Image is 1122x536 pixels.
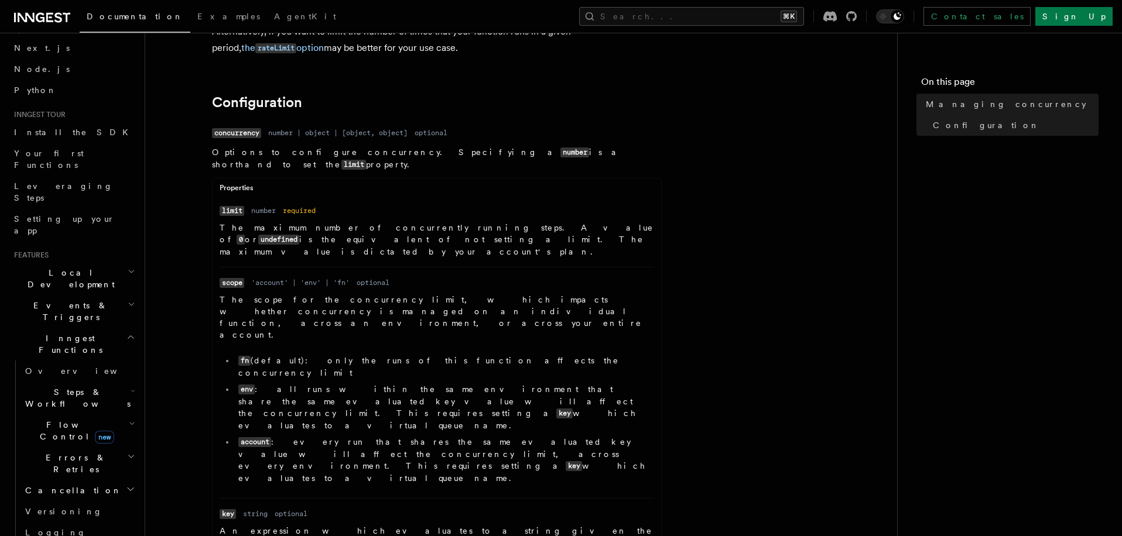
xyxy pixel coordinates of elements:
[213,183,661,198] div: Properties
[556,408,573,418] code: key
[241,42,324,53] a: therateLimitoption
[9,332,126,356] span: Inngest Functions
[237,235,245,245] code: 0
[14,214,115,235] span: Setting up your app
[14,85,57,95] span: Python
[238,437,271,447] code: account
[14,149,84,170] span: Your first Functions
[268,128,408,138] dd: number | object | [object, object]
[20,501,138,522] a: Versioning
[14,64,70,74] span: Node.js
[20,382,138,414] button: Steps & Workflows
[235,436,654,484] li: : every run that shares the same evaluated key value will affect the concurrency limit, across ev...
[14,181,113,202] span: Leveraging Steps
[20,447,138,480] button: Errors & Retries
[9,250,49,260] span: Features
[9,59,138,80] a: Node.js
[560,147,589,157] code: number
[9,267,128,290] span: Local Development
[235,383,654,431] li: : all runs within the same environment that share the same evaluated key value will affect the co...
[212,146,662,171] p: Options to configure concurrency. Specifying a is a shorthand to set the property.
[274,12,336,21] span: AgentKit
[220,206,244,216] code: limit
[921,75,1099,94] h4: On this page
[20,452,127,475] span: Errors & Retries
[921,94,1099,115] a: Managing concurrency
[267,4,343,32] a: AgentKit
[20,480,138,501] button: Cancellation
[243,509,268,518] dd: string
[579,7,804,26] button: Search...⌘K
[235,355,654,379] li: (default): only the runs of this function affects the concurrency limit
[926,98,1086,110] span: Managing concurrency
[283,206,316,215] dd: required
[20,360,138,382] a: Overview
[9,176,138,208] a: Leveraging Steps
[9,295,138,328] button: Events & Triggers
[1035,7,1113,26] a: Sign Up
[220,294,654,341] p: The scope for the concurrency limit, which impacts whether concurrency is managed on an individua...
[25,507,102,516] span: Versioning
[220,509,236,519] code: key
[876,9,904,23] button: Toggle dark mode
[566,461,582,471] code: key
[9,80,138,101] a: Python
[9,110,66,119] span: Inngest tour
[20,386,131,410] span: Steps & Workflows
[9,262,138,295] button: Local Development
[251,206,276,215] dd: number
[212,94,302,111] a: Configuration
[923,7,1031,26] a: Contact sales
[928,115,1099,136] a: Configuration
[20,414,138,447] button: Flow Controlnew
[9,208,138,241] a: Setting up your app
[9,328,138,360] button: Inngest Functions
[220,222,654,257] p: The maximum number of concurrently running steps. A value of or is the equivalent of not setting ...
[251,278,350,287] dd: 'account' | 'env' | 'fn'
[190,4,267,32] a: Examples
[933,119,1039,131] span: Configuration
[20,485,122,496] span: Cancellation
[14,43,70,53] span: Next.js
[275,509,307,518] dd: optional
[14,128,135,137] span: Install the SDK
[357,278,389,287] dd: optional
[9,300,128,323] span: Events & Triggers
[238,384,255,394] code: env
[9,122,138,143] a: Install the SDK
[25,366,146,376] span: Overview
[220,278,244,288] code: scope
[9,143,138,176] a: Your first Functions
[20,419,129,442] span: Flow Control
[80,4,190,33] a: Documentation
[341,160,366,170] code: limit
[197,12,260,21] span: Examples
[87,12,183,21] span: Documentation
[415,128,447,138] dd: optional
[212,128,261,138] code: concurrency
[781,11,797,22] kbd: ⌘K
[238,356,251,366] code: fn
[9,37,138,59] a: Next.js
[258,235,299,245] code: undefined
[255,43,296,53] code: rateLimit
[95,431,114,444] span: new
[212,23,680,57] p: Alternatively, if you want to limit the number of times that your function runs in a given period...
